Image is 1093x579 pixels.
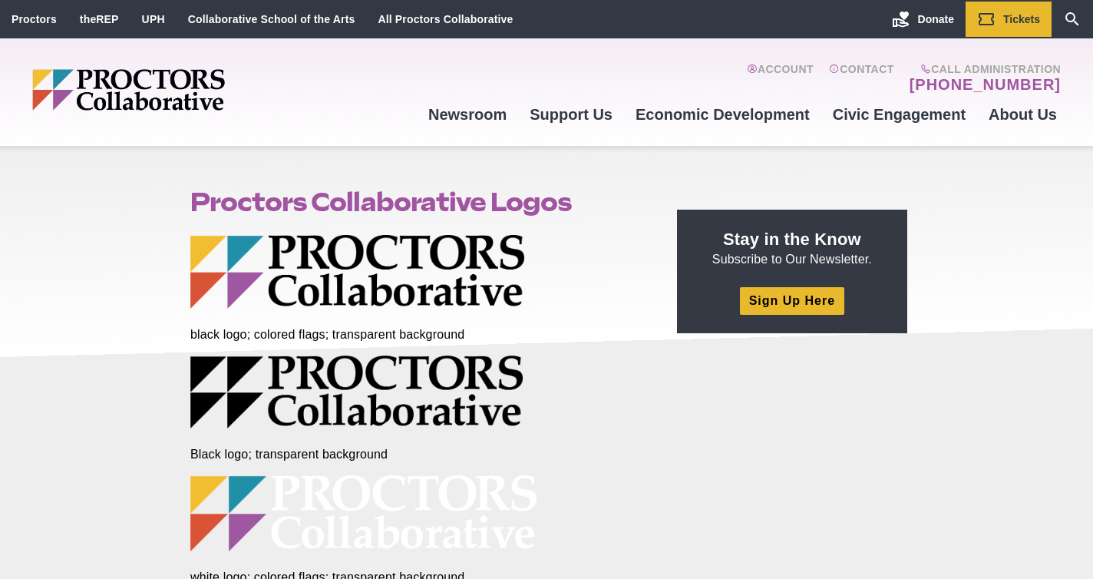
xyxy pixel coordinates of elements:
[417,94,518,135] a: Newsroom
[190,446,642,463] figcaption: Black logo; transparent background
[695,228,889,268] p: Subscribe to Our Newsletter.
[190,187,642,217] h1: Proctors Collaborative Logos
[1003,13,1040,25] span: Tickets
[966,2,1052,37] a: Tickets
[910,75,1061,94] a: [PHONE_NUMBER]
[740,287,844,314] a: Sign Up Here
[829,63,894,94] a: Contact
[142,13,165,25] a: UPH
[518,94,624,135] a: Support Us
[80,13,119,25] a: theREP
[747,63,814,94] a: Account
[918,13,954,25] span: Donate
[188,13,355,25] a: Collaborative School of the Arts
[378,13,513,25] a: All Proctors Collaborative
[12,13,57,25] a: Proctors
[1052,2,1093,37] a: Search
[190,326,642,343] figcaption: black logo; colored flags; transparent background
[723,230,861,249] strong: Stay in the Know
[821,94,977,135] a: Civic Engagement
[977,94,1068,135] a: About Us
[905,63,1061,75] span: Call Administration
[32,69,343,111] img: Proctors logo
[624,94,821,135] a: Economic Development
[880,2,966,37] a: Donate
